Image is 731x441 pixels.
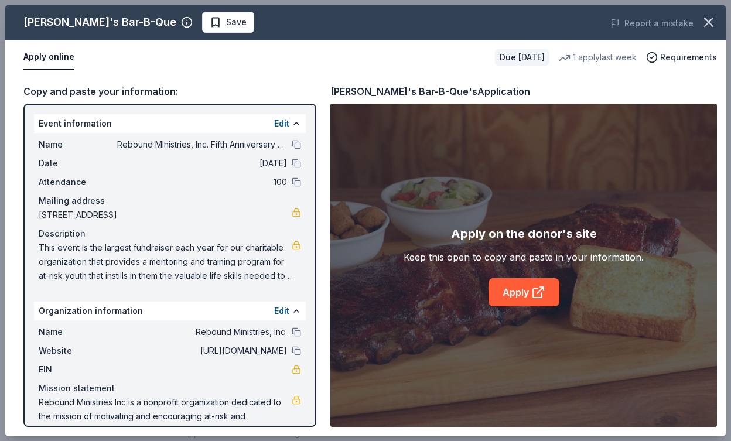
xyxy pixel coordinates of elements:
[39,175,117,189] span: Attendance
[646,50,717,64] button: Requirements
[39,325,117,339] span: Name
[34,302,306,320] div: Organization information
[660,50,717,64] span: Requirements
[39,241,292,283] span: This event is the largest fundraiser each year for our charitable organization that provides a me...
[202,12,254,33] button: Save
[226,15,247,29] span: Save
[489,278,559,306] a: Apply
[23,13,176,32] div: [PERSON_NAME]'s Bar-B-Que
[23,84,316,99] div: Copy and paste your information:
[274,304,289,318] button: Edit
[117,156,287,170] span: [DATE]
[117,138,287,152] span: Rebound MInistries, Inc. Fifth Anniversary Golf Tournament & Auction
[39,156,117,170] span: Date
[39,395,292,437] span: Rebound Ministries Inc is a nonprofit organization dedicated to the mission of motivating and enc...
[117,344,287,358] span: [URL][DOMAIN_NAME]
[495,49,549,66] div: Due [DATE]
[39,227,301,241] div: Description
[404,250,644,264] div: Keep this open to copy and paste in your information.
[117,325,287,339] span: Rebound Ministries, Inc.
[34,114,306,133] div: Event information
[610,16,694,30] button: Report a mistake
[39,138,117,152] span: Name
[23,45,74,70] button: Apply online
[451,224,597,243] div: Apply on the donor's site
[39,194,301,208] div: Mailing address
[39,381,301,395] div: Mission statement
[117,175,287,189] span: 100
[330,84,530,99] div: [PERSON_NAME]'s Bar-B-Que's Application
[39,208,292,222] span: [STREET_ADDRESS]
[39,344,117,358] span: Website
[559,50,637,64] div: 1 apply last week
[39,363,117,377] span: EIN
[274,117,289,131] button: Edit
